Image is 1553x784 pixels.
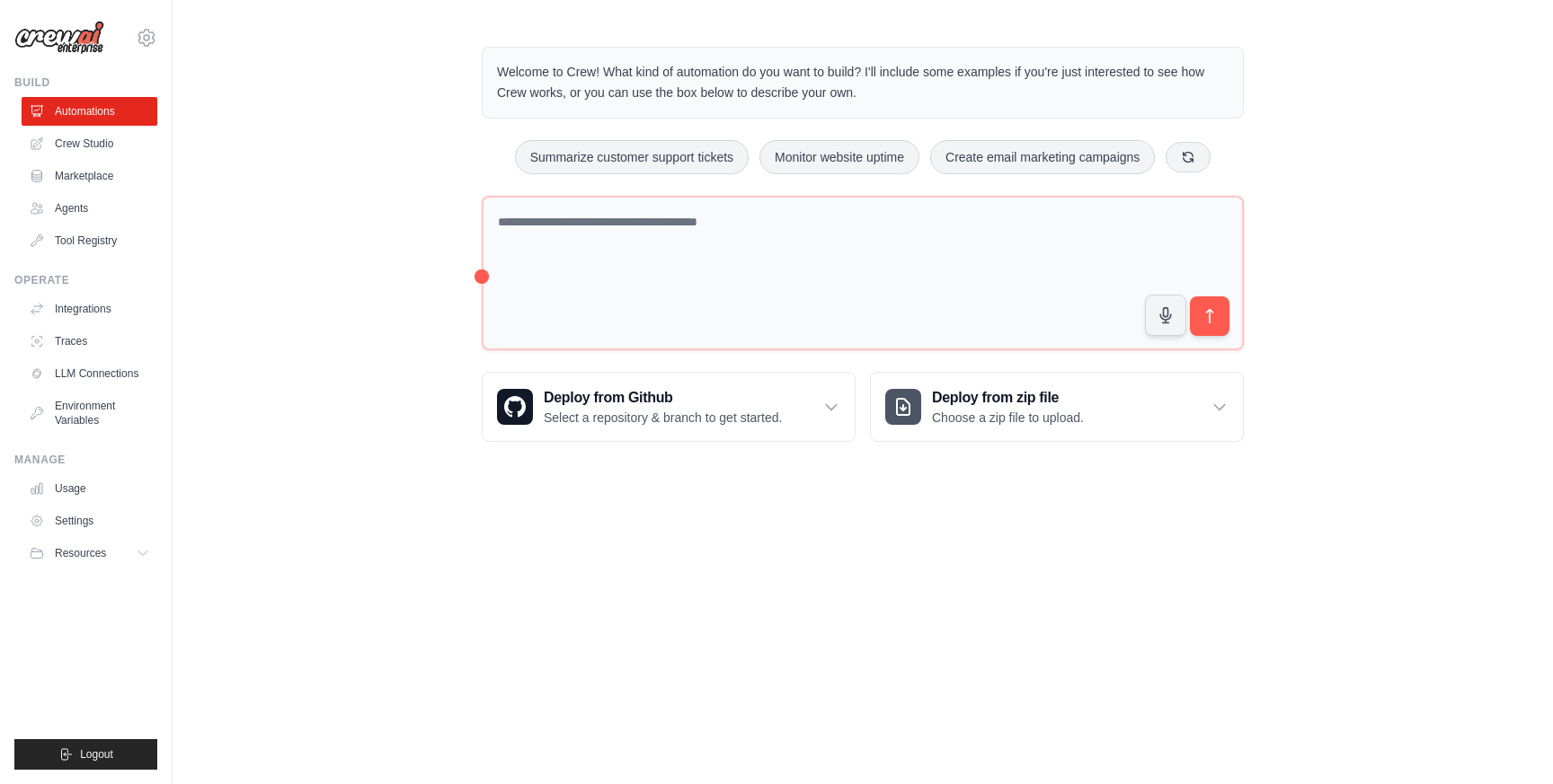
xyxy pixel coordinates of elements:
[14,273,157,287] div: Operate
[544,409,782,427] p: Select a repository & branch to get started.
[22,226,157,255] a: Tool Registry
[14,453,157,467] div: Manage
[759,140,919,174] button: Monitor website uptime
[22,129,157,158] a: Crew Studio
[80,747,113,762] span: Logout
[22,539,157,568] button: Resources
[22,295,157,323] a: Integrations
[22,162,157,190] a: Marketplace
[14,75,157,90] div: Build
[22,392,157,435] a: Environment Variables
[22,327,157,356] a: Traces
[932,409,1084,427] p: Choose a zip file to upload.
[930,140,1155,174] button: Create email marketing campaigns
[497,62,1229,103] p: Welcome to Crew! What kind of automation do you want to build? I'll include some examples if you'...
[55,546,106,560] span: Resources
[22,97,157,126] a: Automations
[14,739,157,770] button: Logout
[22,359,157,388] a: LLM Connections
[932,387,1084,409] h3: Deploy from zip file
[515,140,749,174] button: Summarize customer support tickets
[22,194,157,223] a: Agents
[544,387,782,409] h3: Deploy from Github
[14,21,104,55] img: Logo
[22,474,157,503] a: Usage
[22,507,157,535] a: Settings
